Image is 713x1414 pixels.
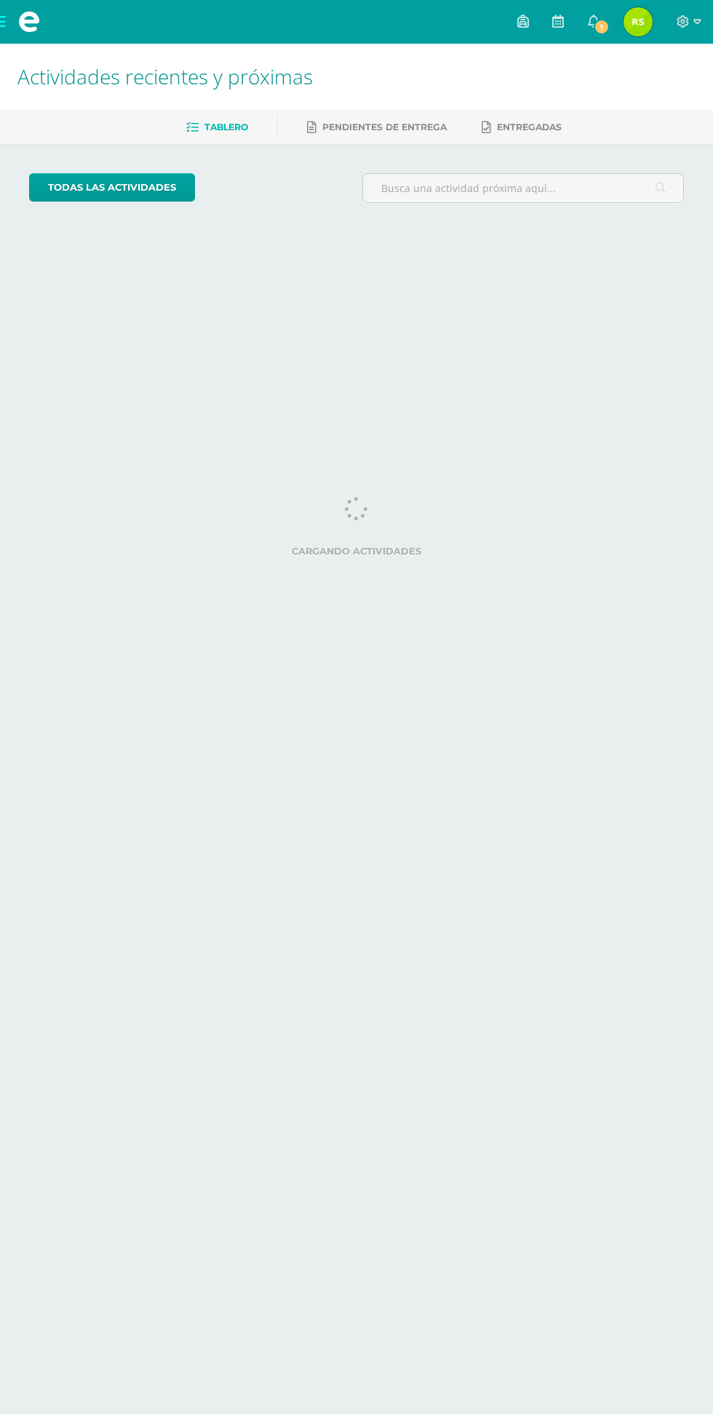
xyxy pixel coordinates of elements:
span: 1 [594,19,610,35]
span: Tablero [204,122,248,132]
span: Actividades recientes y próximas [17,63,313,90]
label: Cargando actividades [29,546,684,557]
a: Pendientes de entrega [307,116,447,139]
span: Entregadas [497,122,562,132]
a: Entregadas [482,116,562,139]
a: Tablero [186,116,248,139]
a: todas las Actividades [29,173,195,202]
input: Busca una actividad próxima aquí... [363,174,683,202]
img: 40ba22f16ea8f5f1325d4f40f26342e8.png [624,7,653,36]
span: Pendientes de entrega [322,122,447,132]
